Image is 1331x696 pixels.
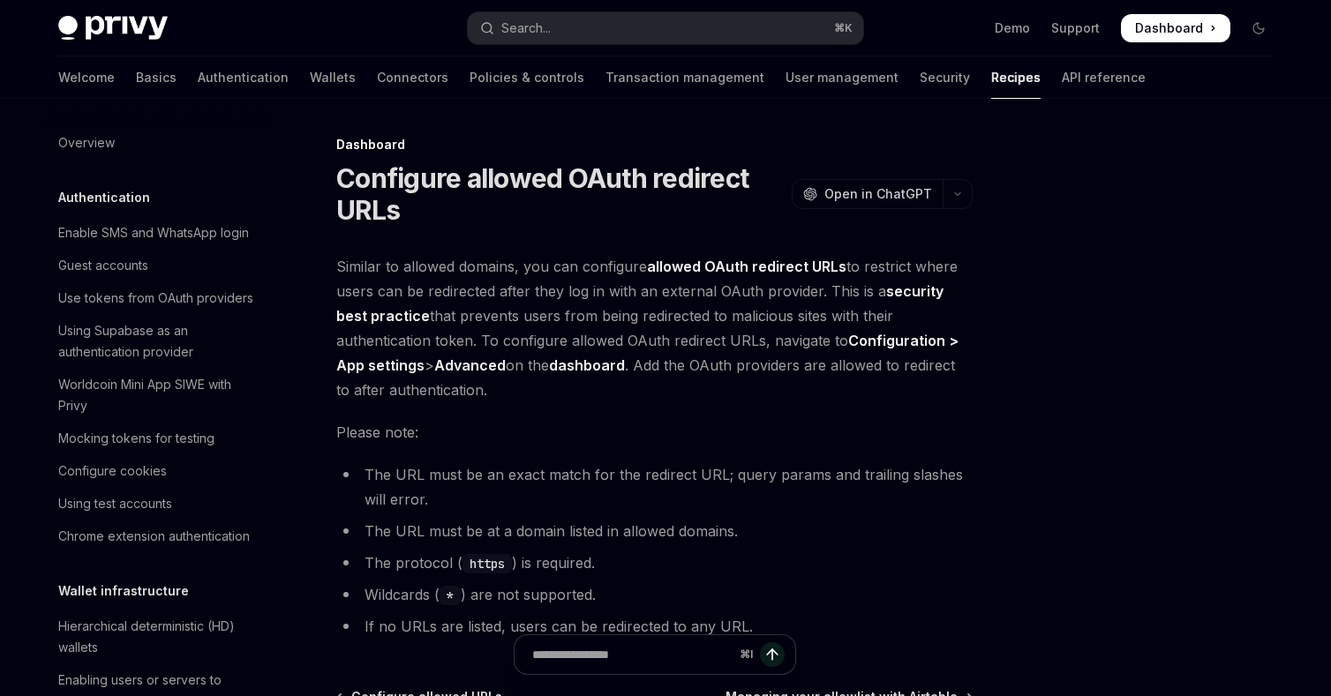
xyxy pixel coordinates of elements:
a: Recipes [991,56,1041,99]
li: Wildcards ( ) are not supported. [336,582,973,607]
div: Guest accounts [58,255,148,276]
a: Using test accounts [44,488,270,520]
a: Connectors [377,56,448,99]
a: Support [1051,19,1100,37]
div: Dashboard [336,136,973,153]
a: dashboard [549,356,625,375]
div: Configure cookies [58,460,167,482]
a: Overview [44,127,270,159]
a: API reference [1062,56,1146,99]
span: ⌘ K [834,21,853,35]
li: The protocol ( ) is required. [336,550,973,575]
div: Using test accounts [58,493,172,514]
div: Enable SMS and WhatsApp login [58,222,249,243]
input: Ask a question... [532,635,733,674]
a: Wallets [310,56,356,99]
button: Toggle dark mode [1245,14,1273,42]
a: Security [920,56,970,99]
div: Using Supabase as an authentication provider [58,320,259,363]
li: If no URLs are listed, users can be redirected to any URL. [336,614,973,639]
a: Basics [136,56,177,99]
h5: Authentication [58,187,150,208]
a: Welcome [58,56,115,99]
strong: Advanced [434,356,506,374]
a: Transaction management [605,56,764,99]
a: Worldcoin Mini App SIWE with Privy [44,369,270,422]
strong: allowed OAuth redirect URLs [647,258,846,275]
code: https [462,554,512,573]
div: Use tokens from OAuth providers [58,288,253,309]
a: Mocking tokens for testing [44,423,270,454]
div: Search... [501,18,551,39]
span: Open in ChatGPT [824,185,932,203]
h1: Configure allowed OAuth redirect URLs [336,162,785,226]
span: Please note: [336,420,973,445]
div: Worldcoin Mini App SIWE with Privy [58,374,259,416]
span: Dashboard [1135,19,1203,37]
div: Hierarchical deterministic (HD) wallets [58,616,259,658]
a: Guest accounts [44,250,270,281]
div: Overview [58,132,115,153]
div: Chrome extension authentication [58,526,250,547]
button: Open search [468,12,863,44]
a: Policies & controls [470,56,584,99]
a: Demo [995,19,1030,37]
button: Open in ChatGPT [792,179,943,209]
button: Send message [760,642,785,667]
a: Dashboard [1121,14,1230,42]
a: User management [786,56,899,99]
a: Hierarchical deterministic (HD) wallets [44,610,270,663]
img: dark logo [58,16,168,41]
span: Similar to allowed domains, you can configure to restrict where users can be redirected after the... [336,254,973,402]
a: Using Supabase as an authentication provider [44,315,270,368]
a: Enable SMS and WhatsApp login [44,217,270,249]
a: Use tokens from OAuth providers [44,282,270,314]
a: Configure cookies [44,455,270,487]
li: The URL must be at a domain listed in allowed domains. [336,519,973,543]
a: Chrome extension authentication [44,520,270,552]
h5: Wallet infrastructure [58,580,189,602]
a: Authentication [198,56,289,99]
li: The URL must be an exact match for the redirect URL; query params and trailing slashes will error. [336,462,973,512]
div: Mocking tokens for testing [58,428,214,449]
